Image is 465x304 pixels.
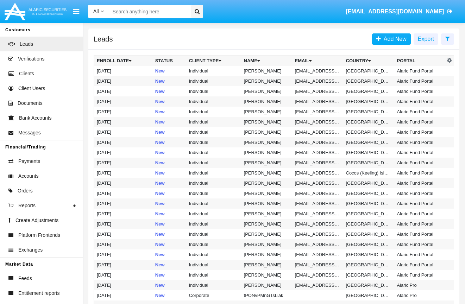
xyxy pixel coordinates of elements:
[394,198,445,209] td: Alaric Fund Portal
[343,239,394,249] td: [GEOGRAPHIC_DATA]
[343,178,394,188] td: [GEOGRAPHIC_DATA]
[241,219,292,229] td: [PERSON_NAME]
[186,290,241,300] td: Corporate
[18,232,60,239] span: Platform Frontends
[186,117,241,127] td: Individual
[343,127,394,137] td: [GEOGRAPHIC_DATA]
[94,168,152,178] td: [DATE]
[414,33,438,45] button: Export
[241,198,292,209] td: [PERSON_NAME]
[241,107,292,117] td: [PERSON_NAME]
[343,168,394,178] td: Cocos (Keeling) Islands
[241,86,292,96] td: [PERSON_NAME]
[186,198,241,209] td: Individual
[292,178,343,188] td: [EMAIL_ADDRESS][DOMAIN_NAME]
[88,8,109,15] a: All
[292,127,343,137] td: [EMAIL_ADDRESS][DOMAIN_NAME]
[186,127,241,137] td: Individual
[94,209,152,219] td: [DATE]
[394,290,445,300] td: Alaric Pro
[394,249,445,260] td: Alaric Fund Portal
[292,147,343,158] td: [EMAIL_ADDRESS][DOMAIN_NAME]
[292,229,343,239] td: [EMAIL_ADDRESS][DOMAIN_NAME]
[292,117,343,127] td: [EMAIL_ADDRESS][DOMAIN_NAME]
[18,290,60,297] span: Entitlement reports
[394,107,445,117] td: Alaric Fund Portal
[186,76,241,86] td: Individual
[19,114,52,122] span: Bank Accounts
[241,178,292,188] td: [PERSON_NAME]
[18,129,41,137] span: Messages
[152,168,186,178] td: New
[186,96,241,107] td: Individual
[343,209,394,219] td: [GEOGRAPHIC_DATA]
[343,290,394,300] td: [GEOGRAPHIC_DATA]
[186,280,241,290] td: Individual
[241,127,292,137] td: [PERSON_NAME]
[94,76,152,86] td: [DATE]
[241,249,292,260] td: [PERSON_NAME]
[152,147,186,158] td: New
[381,36,407,42] span: Add New
[343,76,394,86] td: [GEOGRAPHIC_DATA]
[152,209,186,219] td: New
[94,219,152,229] td: [DATE]
[241,188,292,198] td: [PERSON_NAME]
[94,280,152,290] td: [DATE]
[152,270,186,280] td: New
[292,249,343,260] td: [EMAIL_ADDRESS][DOMAIN_NAME]
[152,249,186,260] td: New
[343,158,394,168] td: [GEOGRAPHIC_DATA]
[152,137,186,147] td: New
[152,76,186,86] td: New
[186,260,241,270] td: Individual
[186,178,241,188] td: Individual
[152,290,186,300] td: New
[292,260,343,270] td: [EMAIL_ADDRESS][DOMAIN_NAME]
[343,2,456,21] a: [EMAIL_ADDRESS][DOMAIN_NAME]
[152,127,186,137] td: New
[394,280,445,290] td: Alaric Pro
[343,66,394,76] td: [GEOGRAPHIC_DATA]
[343,219,394,229] td: [GEOGRAPHIC_DATA]
[94,158,152,168] td: [DATE]
[292,270,343,280] td: [EMAIL_ADDRESS][DOMAIN_NAME]
[292,219,343,229] td: [EMAIL_ADDRESS][DOMAIN_NAME]
[241,76,292,86] td: [PERSON_NAME]
[241,260,292,270] td: [PERSON_NAME]
[94,137,152,147] td: [DATE]
[394,137,445,147] td: Alaric Fund Portal
[19,70,34,77] span: Clients
[94,178,152,188] td: [DATE]
[394,239,445,249] td: Alaric Fund Portal
[152,86,186,96] td: New
[292,66,343,76] td: [EMAIL_ADDRESS][DOMAIN_NAME]
[94,96,152,107] td: [DATE]
[94,290,152,300] td: [DATE]
[394,178,445,188] td: Alaric Fund Portal
[18,55,44,63] span: Verifications
[186,107,241,117] td: Individual
[186,66,241,76] td: Individual
[241,280,292,290] td: [PERSON_NAME]
[152,158,186,168] td: New
[292,56,343,66] th: Email
[93,8,99,14] span: All
[241,147,292,158] td: [PERSON_NAME]
[394,219,445,229] td: Alaric Fund Portal
[343,188,394,198] td: [GEOGRAPHIC_DATA]
[394,86,445,96] td: Alaric Fund Portal
[152,198,186,209] td: New
[343,198,394,209] td: [GEOGRAPHIC_DATA]
[186,188,241,198] td: Individual
[292,280,343,290] td: [EMAIL_ADDRESS][DOMAIN_NAME]
[152,117,186,127] td: New
[292,209,343,219] td: [EMAIL_ADDRESS][DOMAIN_NAME]
[186,137,241,147] td: Individual
[343,117,394,127] td: [GEOGRAPHIC_DATA]
[152,66,186,76] td: New
[94,249,152,260] td: [DATE]
[394,66,445,76] td: Alaric Fund Portal
[343,86,394,96] td: [GEOGRAPHIC_DATA]
[292,107,343,117] td: [EMAIL_ADDRESS][DOMAIN_NAME]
